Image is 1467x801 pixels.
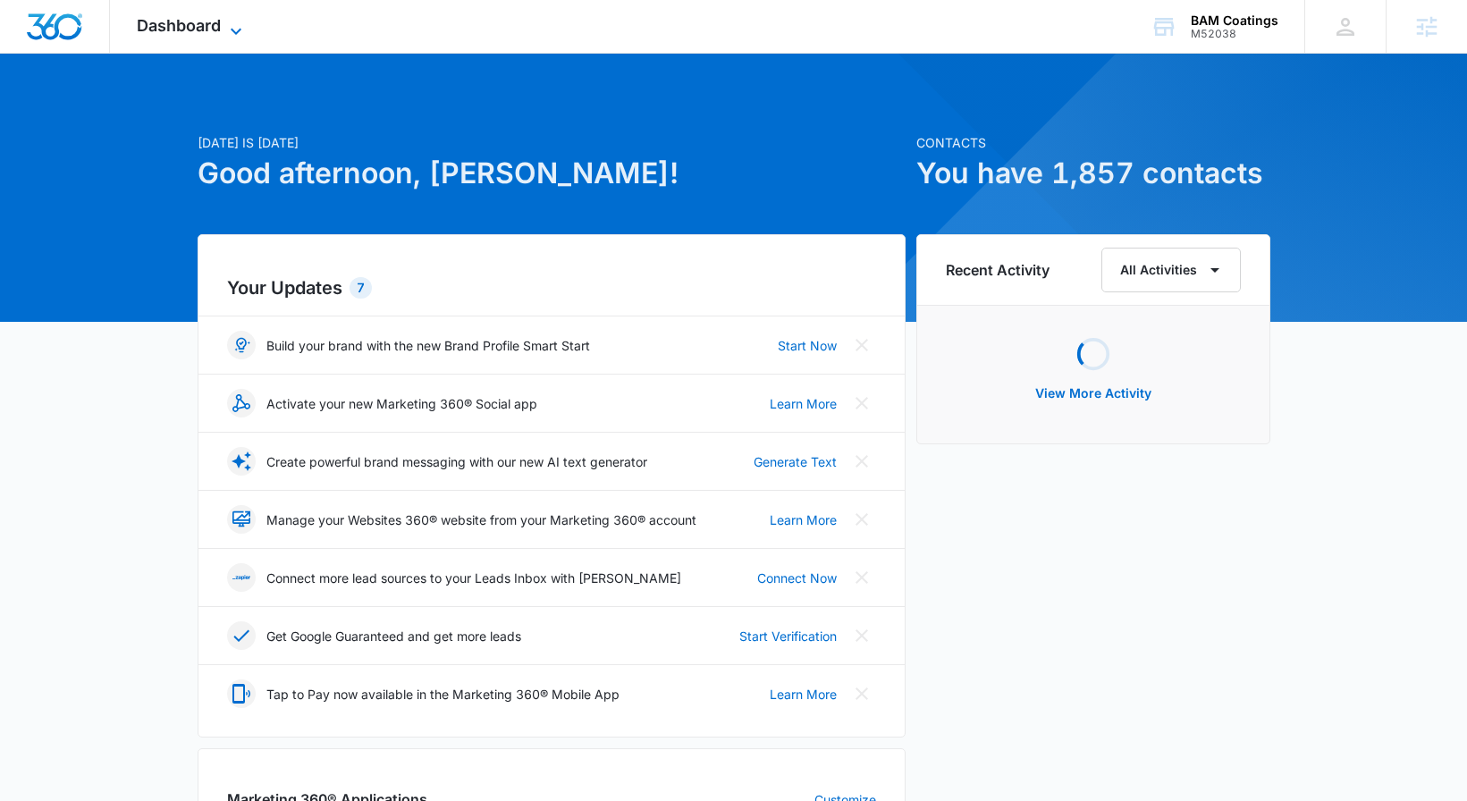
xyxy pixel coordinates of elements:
[1101,248,1241,292] button: All Activities
[1191,28,1278,40] div: account id
[266,336,590,355] p: Build your brand with the new Brand Profile Smart Start
[739,627,837,645] a: Start Verification
[847,679,876,708] button: Close
[778,336,837,355] a: Start Now
[227,274,876,301] h2: Your Updates
[916,133,1270,152] p: Contacts
[198,152,906,195] h1: Good afternoon, [PERSON_NAME]!
[946,259,1050,281] h6: Recent Activity
[266,569,681,587] p: Connect more lead sources to your Leads Inbox with [PERSON_NAME]
[266,510,696,529] p: Manage your Websites 360® website from your Marketing 360® account
[916,152,1270,195] h1: You have 1,857 contacts
[847,505,876,534] button: Close
[350,277,372,299] div: 7
[847,563,876,592] button: Close
[266,394,537,413] p: Activate your new Marketing 360® Social app
[770,510,837,529] a: Learn More
[137,16,221,35] span: Dashboard
[757,569,837,587] a: Connect Now
[754,452,837,471] a: Generate Text
[847,331,876,359] button: Close
[198,133,906,152] p: [DATE] is [DATE]
[770,394,837,413] a: Learn More
[266,685,620,704] p: Tap to Pay now available in the Marketing 360® Mobile App
[1017,372,1169,415] button: View More Activity
[266,627,521,645] p: Get Google Guaranteed and get more leads
[266,452,647,471] p: Create powerful brand messaging with our new AI text generator
[847,389,876,417] button: Close
[1191,13,1278,28] div: account name
[770,685,837,704] a: Learn More
[847,621,876,650] button: Close
[847,447,876,476] button: Close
